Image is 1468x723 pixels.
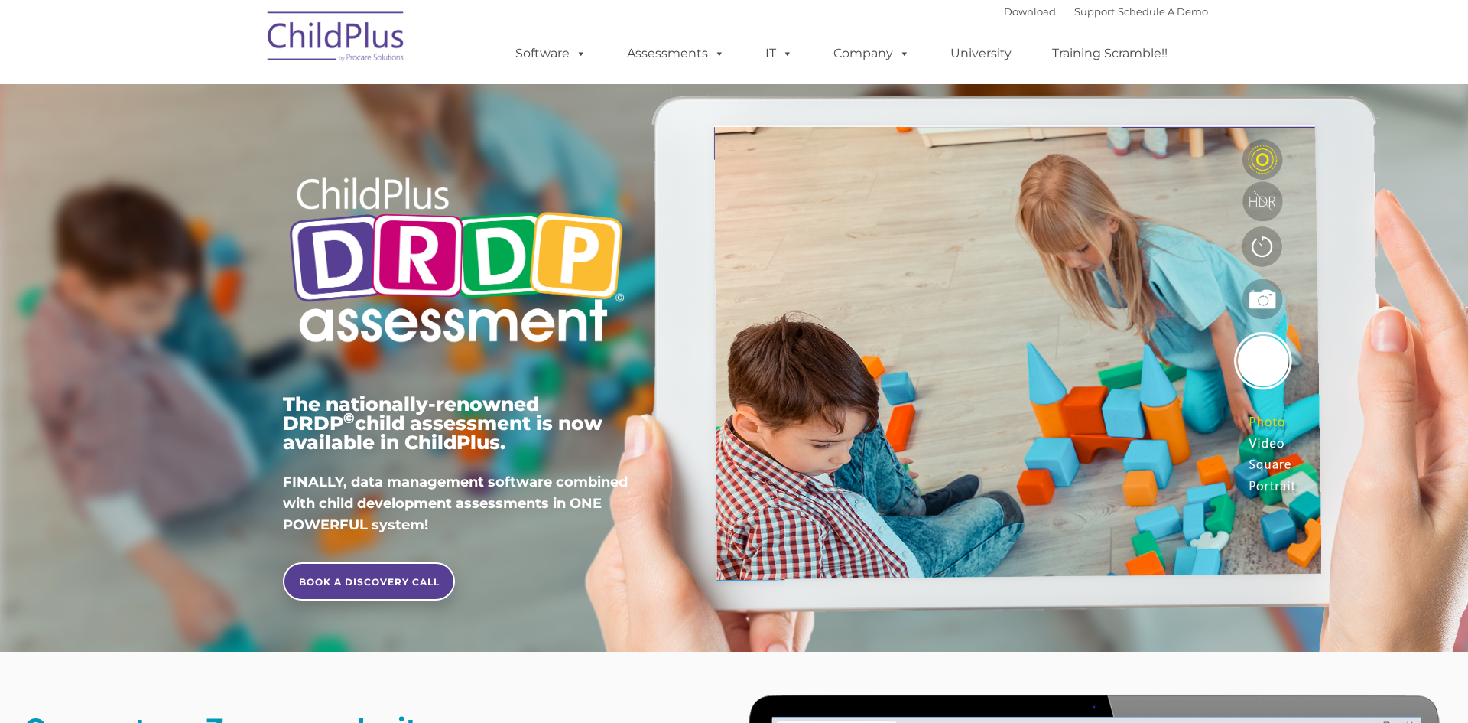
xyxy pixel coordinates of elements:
[935,38,1027,69] a: University
[260,1,413,77] img: ChildPlus by Procare Solutions
[750,38,808,69] a: IT
[283,474,628,533] span: FINALLY, data management software combined with child development assessments in ONE POWERFUL sys...
[283,562,455,601] a: BOOK A DISCOVERY CALL
[1004,5,1056,18] a: Download
[343,409,355,427] sup: ©
[1004,5,1208,18] font: |
[500,38,602,69] a: Software
[1074,5,1115,18] a: Support
[1037,38,1183,69] a: Training Scramble!!
[818,38,925,69] a: Company
[1118,5,1208,18] a: Schedule A Demo
[612,38,740,69] a: Assessments
[283,392,602,454] span: The nationally-renowned DRDP child assessment is now available in ChildPlus.
[283,157,630,368] img: Copyright - DRDP Logo Light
